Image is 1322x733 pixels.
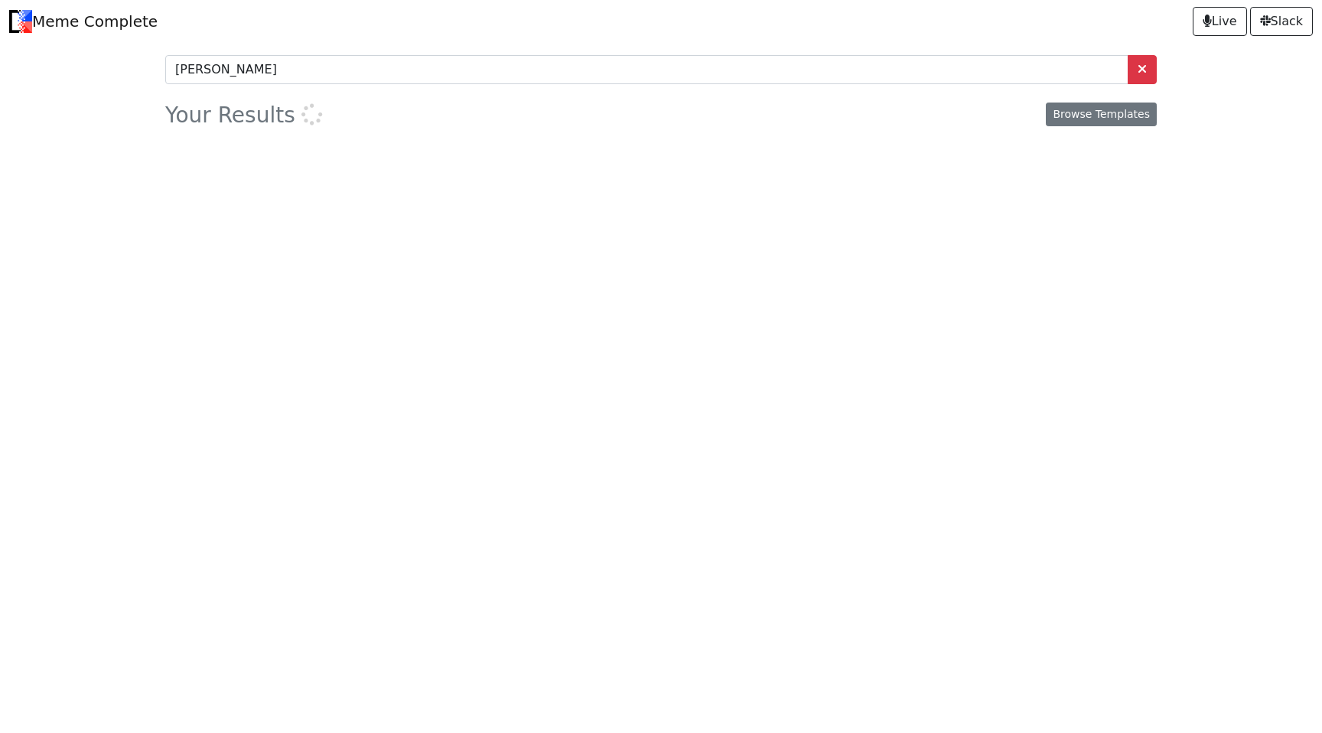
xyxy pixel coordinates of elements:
input: Begin typing to search for memes... [165,55,1128,84]
span: Slack [1260,12,1303,31]
h3: Your Results [165,103,323,129]
a: Browse Templates [1046,103,1157,126]
img: Meme Complete [9,10,32,33]
a: Live [1193,7,1247,36]
a: Meme Complete [9,6,158,37]
a: Slack [1250,7,1313,36]
span: Live [1203,12,1237,31]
